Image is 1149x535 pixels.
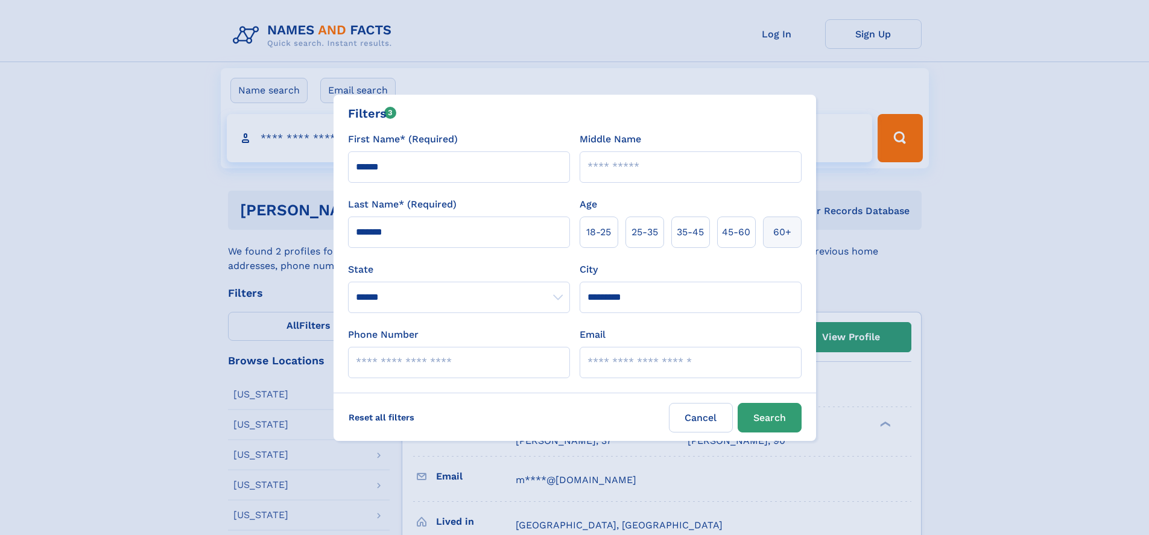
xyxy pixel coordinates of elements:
[586,225,611,239] span: 18‑25
[580,197,597,212] label: Age
[669,403,733,432] label: Cancel
[348,104,397,122] div: Filters
[631,225,658,239] span: 25‑35
[580,328,606,342] label: Email
[580,132,641,147] label: Middle Name
[348,197,457,212] label: Last Name* (Required)
[722,225,750,239] span: 45‑60
[341,403,422,432] label: Reset all filters
[348,132,458,147] label: First Name* (Required)
[348,262,570,277] label: State
[677,225,704,239] span: 35‑45
[348,328,419,342] label: Phone Number
[738,403,802,432] button: Search
[773,225,791,239] span: 60+
[580,262,598,277] label: City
